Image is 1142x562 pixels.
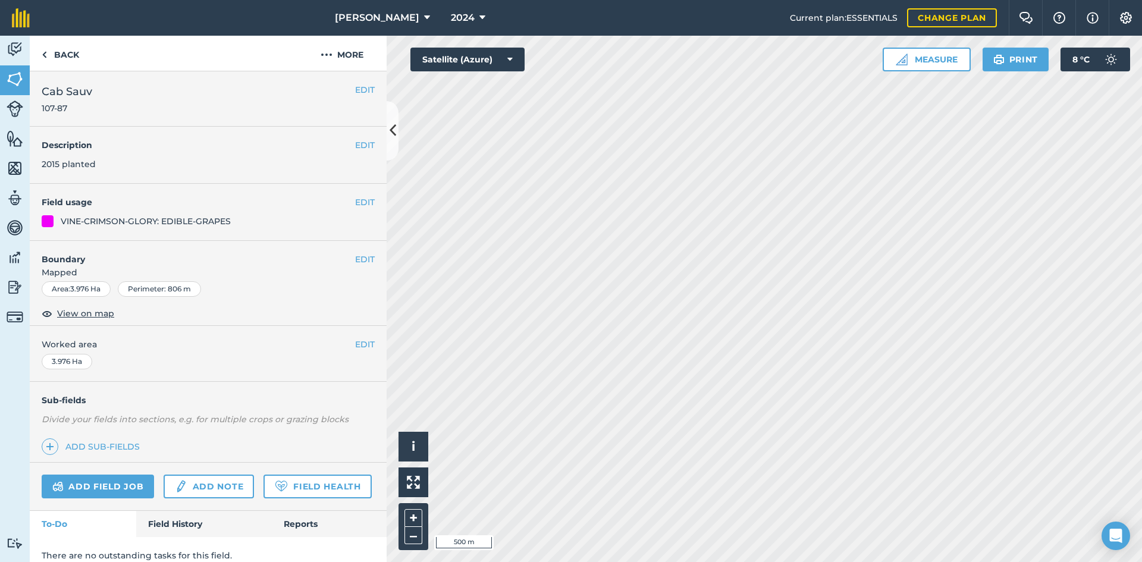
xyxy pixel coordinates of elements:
[1119,12,1133,24] img: A cog icon
[7,40,23,58] img: svg+xml;base64,PD94bWwgdmVyc2lvbj0iMS4wIiBlbmNvZGluZz0idXRmLTgiPz4KPCEtLSBHZW5lcmF0b3I6IEFkb2JlIE...
[30,394,387,407] h4: Sub-fields
[42,549,375,562] p: There are no outstanding tasks for this field.
[30,511,136,537] a: To-Do
[42,196,355,209] h4: Field usage
[42,102,92,114] span: 107-87
[1087,11,1099,25] img: svg+xml;base64,PHN2ZyB4bWxucz0iaHR0cDovL3d3dy53My5vcmcvMjAwMC9zdmciIHdpZHRoPSIxNyIgaGVpZ2h0PSIxNy...
[42,281,111,297] div: Area : 3.976 Ha
[983,48,1049,71] button: Print
[1061,48,1130,71] button: 8 °C
[52,479,64,494] img: svg+xml;base64,PD94bWwgdmVyc2lvbj0iMS4wIiBlbmNvZGluZz0idXRmLTgiPz4KPCEtLSBHZW5lcmF0b3I6IEFkb2JlIE...
[7,130,23,147] img: svg+xml;base64,PHN2ZyB4bWxucz0iaHR0cDovL3d3dy53My5vcmcvMjAwMC9zdmciIHdpZHRoPSI1NiIgaGVpZ2h0PSI2MC...
[42,475,154,498] a: Add field job
[7,309,23,325] img: svg+xml;base64,PD94bWwgdmVyc2lvbj0iMS4wIiBlbmNvZGluZz0idXRmLTgiPz4KPCEtLSBHZW5lcmF0b3I6IEFkb2JlIE...
[7,278,23,296] img: svg+xml;base64,PD94bWwgdmVyc2lvbj0iMS4wIiBlbmNvZGluZz0idXRmLTgiPz4KPCEtLSBHZW5lcmF0b3I6IEFkb2JlIE...
[412,439,415,454] span: i
[7,219,23,237] img: svg+xml;base64,PD94bWwgdmVyc2lvbj0iMS4wIiBlbmNvZGluZz0idXRmLTgiPz4KPCEtLSBHZW5lcmF0b3I6IEFkb2JlIE...
[790,11,898,24] span: Current plan : ESSENTIALS
[7,538,23,549] img: svg+xml;base64,PD94bWwgdmVyc2lvbj0iMS4wIiBlbmNvZGluZz0idXRmLTgiPz4KPCEtLSBHZW5lcmF0b3I6IEFkb2JlIE...
[399,432,428,461] button: i
[907,8,997,27] a: Change plan
[174,479,187,494] img: svg+xml;base64,PD94bWwgdmVyc2lvbj0iMS4wIiBlbmNvZGluZz0idXRmLTgiPz4KPCEtLSBHZW5lcmF0b3I6IEFkb2JlIE...
[42,159,96,169] span: 2015 planted
[1019,12,1033,24] img: Two speech bubbles overlapping with the left bubble in the forefront
[57,307,114,320] span: View on map
[46,439,54,454] img: svg+xml;base64,PHN2ZyB4bWxucz0iaHR0cDovL3d3dy53My5vcmcvMjAwMC9zdmciIHdpZHRoPSIxNCIgaGVpZ2h0PSIyNC...
[355,196,375,209] button: EDIT
[272,511,387,537] a: Reports
[993,52,1005,67] img: svg+xml;base64,PHN2ZyB4bWxucz0iaHR0cDovL3d3dy53My5vcmcvMjAwMC9zdmciIHdpZHRoPSIxOSIgaGVpZ2h0PSIyNC...
[297,36,387,71] button: More
[42,48,47,62] img: svg+xml;base64,PHN2ZyB4bWxucz0iaHR0cDovL3d3dy53My5vcmcvMjAwMC9zdmciIHdpZHRoPSI5IiBoZWlnaHQ9IjI0Ii...
[321,48,332,62] img: svg+xml;base64,PHN2ZyB4bWxucz0iaHR0cDovL3d3dy53My5vcmcvMjAwMC9zdmciIHdpZHRoPSIyMCIgaGVpZ2h0PSIyNC...
[7,189,23,207] img: svg+xml;base64,PD94bWwgdmVyc2lvbj0iMS4wIiBlbmNvZGluZz0idXRmLTgiPz4KPCEtLSBHZW5lcmF0b3I6IEFkb2JlIE...
[7,70,23,88] img: svg+xml;base64,PHN2ZyB4bWxucz0iaHR0cDovL3d3dy53My5vcmcvMjAwMC9zdmciIHdpZHRoPSI1NiIgaGVpZ2h0PSI2MC...
[263,475,371,498] a: Field Health
[1052,12,1066,24] img: A question mark icon
[61,215,231,228] div: VINE-CRIMSON-GLORY: EDIBLE-GRAPES
[42,414,349,425] em: Divide your fields into sections, e.g. for multiple crops or grazing blocks
[883,48,971,71] button: Measure
[1072,48,1090,71] span: 8 ° C
[355,139,375,152] button: EDIT
[404,527,422,544] button: –
[451,11,475,25] span: 2024
[355,253,375,266] button: EDIT
[164,475,254,498] a: Add note
[1099,48,1123,71] img: svg+xml;base64,PD94bWwgdmVyc2lvbj0iMS4wIiBlbmNvZGluZz0idXRmLTgiPz4KPCEtLSBHZW5lcmF0b3I6IEFkb2JlIE...
[12,8,30,27] img: fieldmargin Logo
[407,476,420,489] img: Four arrows, one pointing top left, one top right, one bottom right and the last bottom left
[42,306,52,321] img: svg+xml;base64,PHN2ZyB4bWxucz0iaHR0cDovL3d3dy53My5vcmcvMjAwMC9zdmciIHdpZHRoPSIxOCIgaGVpZ2h0PSIyNC...
[42,306,114,321] button: View on map
[42,354,92,369] div: 3.976 Ha
[7,249,23,266] img: svg+xml;base64,PD94bWwgdmVyc2lvbj0iMS4wIiBlbmNvZGluZz0idXRmLTgiPz4KPCEtLSBHZW5lcmF0b3I6IEFkb2JlIE...
[136,511,271,537] a: Field History
[1102,522,1130,550] div: Open Intercom Messenger
[355,83,375,96] button: EDIT
[355,338,375,351] button: EDIT
[42,139,375,152] h4: Description
[7,159,23,177] img: svg+xml;base64,PHN2ZyB4bWxucz0iaHR0cDovL3d3dy53My5vcmcvMjAwMC9zdmciIHdpZHRoPSI1NiIgaGVpZ2h0PSI2MC...
[30,241,355,266] h4: Boundary
[30,266,387,279] span: Mapped
[896,54,908,65] img: Ruler icon
[7,101,23,117] img: svg+xml;base64,PD94bWwgdmVyc2lvbj0iMS4wIiBlbmNvZGluZz0idXRmLTgiPz4KPCEtLSBHZW5lcmF0b3I6IEFkb2JlIE...
[42,438,145,455] a: Add sub-fields
[30,36,91,71] a: Back
[404,509,422,527] button: +
[42,83,92,100] span: Cab Sauv
[410,48,525,71] button: Satellite (Azure)
[42,338,375,351] span: Worked area
[118,281,201,297] div: Perimeter : 806 m
[335,11,419,25] span: [PERSON_NAME]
